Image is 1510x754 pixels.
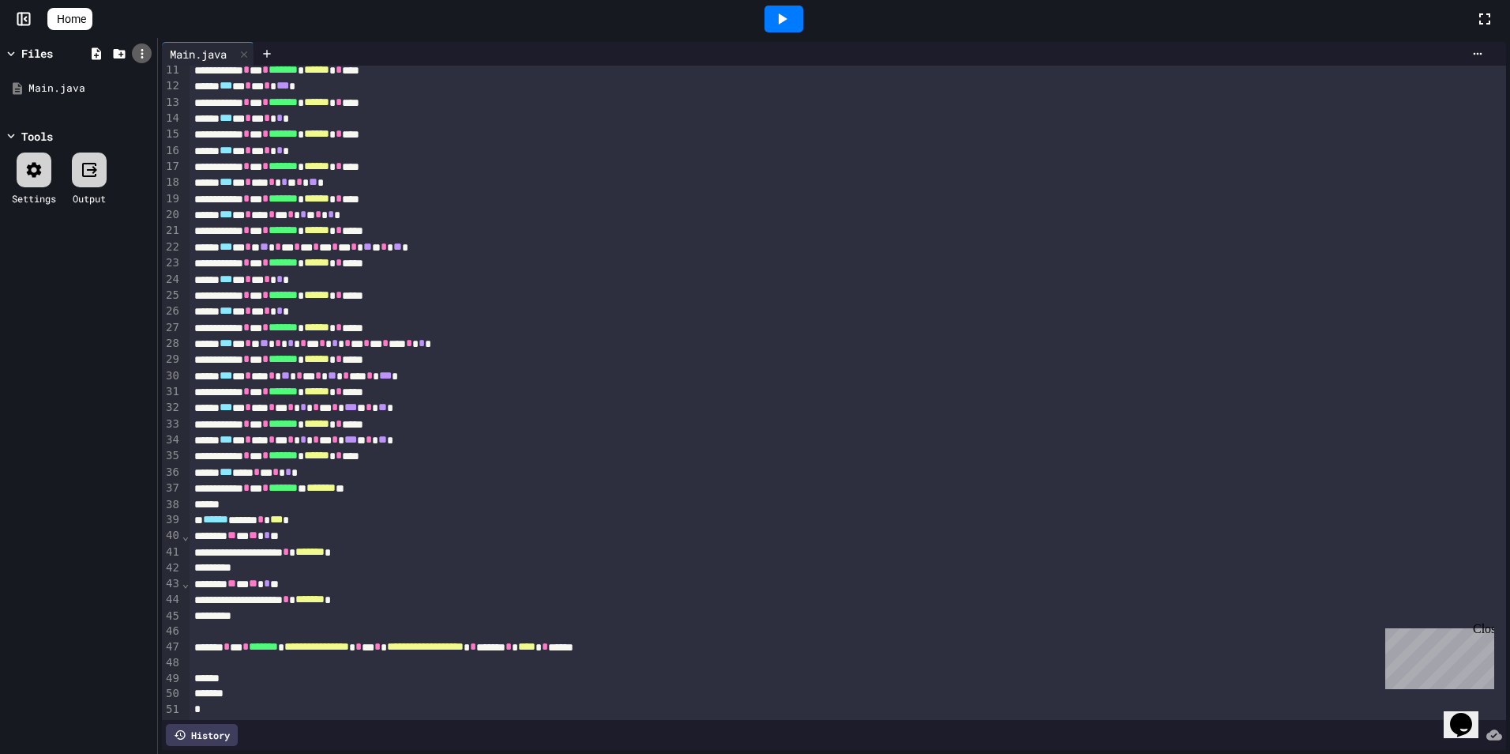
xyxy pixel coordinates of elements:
[162,432,182,448] div: 34
[162,576,182,592] div: 43
[162,497,182,513] div: 38
[162,639,182,655] div: 47
[162,465,182,481] div: 36
[57,11,86,27] span: Home
[162,42,254,66] div: Main.java
[162,448,182,464] div: 35
[166,724,238,746] div: History
[162,655,182,671] div: 48
[162,609,182,624] div: 45
[182,530,190,542] span: Fold line
[162,143,182,159] div: 16
[162,417,182,432] div: 33
[162,303,182,319] div: 26
[162,400,182,416] div: 32
[47,8,92,30] a: Home
[1444,691,1494,738] iframe: chat widget
[6,6,109,100] div: Chat with us now!Close
[1379,622,1494,689] iframe: chat widget
[28,81,152,96] div: Main.java
[162,320,182,336] div: 27
[162,560,182,576] div: 42
[162,207,182,223] div: 20
[162,481,182,496] div: 37
[162,272,182,288] div: 24
[162,46,235,62] div: Main.java
[162,95,182,111] div: 13
[162,78,182,94] div: 12
[162,288,182,303] div: 25
[162,239,182,255] div: 22
[162,336,182,352] div: 28
[162,671,182,687] div: 49
[162,111,182,126] div: 14
[162,592,182,608] div: 44
[162,126,182,142] div: 15
[162,545,182,560] div: 41
[162,368,182,384] div: 30
[162,352,182,368] div: 29
[162,255,182,271] div: 23
[162,512,182,528] div: 39
[162,62,182,78] div: 11
[162,159,182,175] div: 17
[182,577,190,590] span: Fold line
[162,624,182,639] div: 46
[162,191,182,207] div: 19
[162,702,182,718] div: 51
[73,191,106,205] div: Output
[12,191,56,205] div: Settings
[162,686,182,702] div: 50
[162,528,182,544] div: 40
[162,175,182,190] div: 18
[162,223,182,239] div: 21
[21,128,53,145] div: Tools
[21,45,53,62] div: Files
[162,384,182,400] div: 31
